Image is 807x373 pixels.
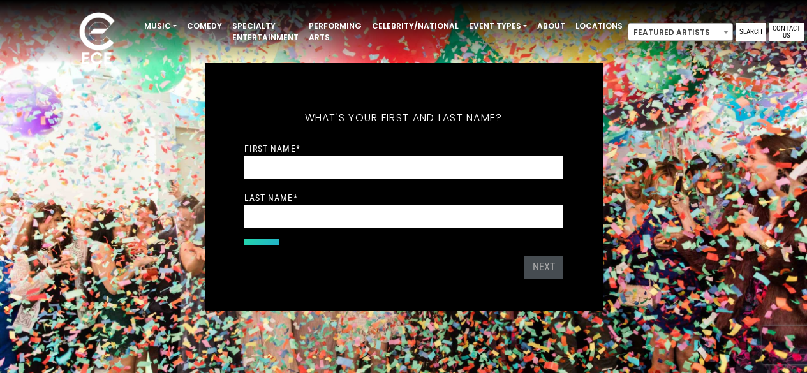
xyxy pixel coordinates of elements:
[628,24,732,41] span: Featured Artists
[227,15,304,48] a: Specialty Entertainment
[304,15,367,48] a: Performing Arts
[532,15,570,37] a: About
[244,192,298,203] label: Last Name
[769,23,804,41] a: Contact Us
[244,143,300,154] label: First Name
[464,15,532,37] a: Event Types
[182,15,227,37] a: Comedy
[65,9,129,71] img: ece_new_logo_whitev2-1.png
[367,15,464,37] a: Celebrity/National
[570,15,628,37] a: Locations
[244,95,563,141] h5: What's your first and last name?
[736,23,766,41] a: Search
[628,23,733,41] span: Featured Artists
[139,15,182,37] a: Music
